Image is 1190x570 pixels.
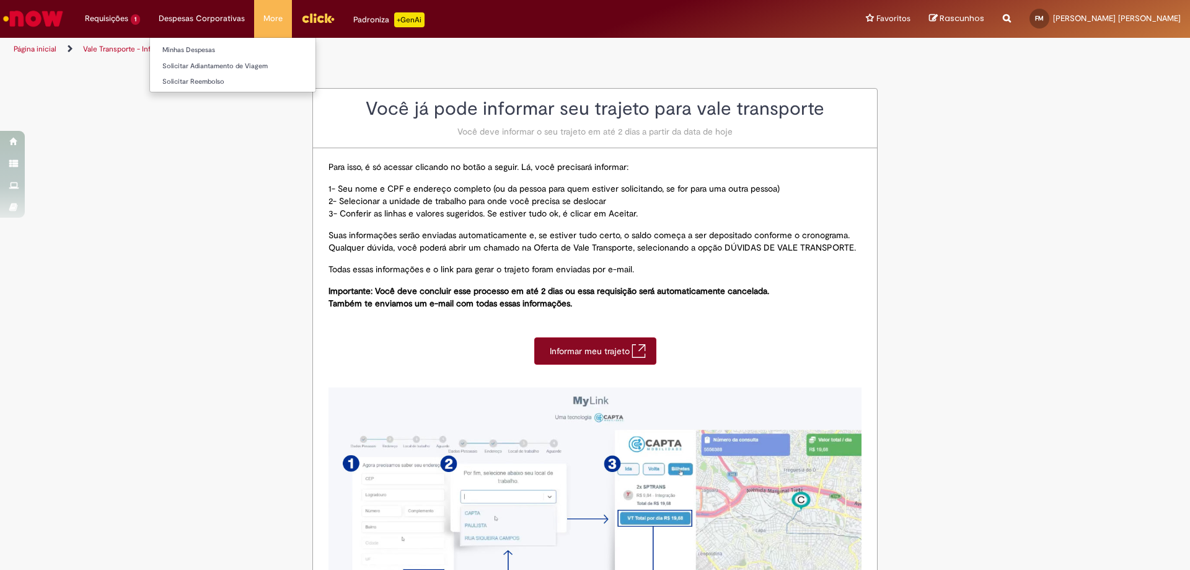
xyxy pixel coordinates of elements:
span: Suas informações serão enviadas automaticamente e, se estiver tudo certo, o saldo começa a ser de... [328,229,850,241]
ul: Despesas Corporativas [149,37,316,92]
span: 1 [131,14,140,25]
span: Também te enviamos um e-mail com todas essas informações. [328,298,572,309]
span: Despesas Corporativas [159,12,245,25]
span: 1- Seu nome e CPF e endereço completo (ou da pessoa para quem estiver solicitando, se for para um... [328,183,780,194]
span: [PERSON_NAME] [PERSON_NAME] [1053,13,1181,24]
a: Rascunhos [929,13,984,25]
h2: Você já pode informar seu trajeto para vale transporte [313,99,877,119]
span: Requisições [85,12,128,25]
a: Minhas Despesas [150,43,315,57]
span: Favoritos [876,12,910,25]
span: Informar meu trajeto [550,345,632,357]
span: 3- Conferir as linhas e valores sugeridos. Se estiver tudo ok, é clicar em Aceitar. [328,208,638,219]
span: Você deve informar o seu trajeto em até 2 dias a partir da data de hoje [457,126,733,137]
span: Rascunhos [940,12,984,24]
a: Informar meu trajeto [534,337,656,365]
span: 2- Selecionar a unidade de trabalho para onde você precisa se deslocar [328,195,606,207]
a: Vale Transporte - Informações para roteirização [83,44,242,54]
a: Solicitar Reembolso [150,75,315,89]
img: ServiceNow [1,6,65,31]
span: Importante: Você deve concluir esse processo em até 2 dias ou essa requisição será automaticament... [328,285,769,296]
img: click_logo_yellow_360x200.png [301,9,335,27]
span: Qualquer dúvida, você poderá abrir um chamado na Oferta de Vale Transporte, selecionando a opção ... [328,242,856,253]
a: Página inicial [14,44,56,54]
p: +GenAi [394,12,425,27]
span: Todas essas informações e o link para gerar o trajeto foram enviadas por e-mail. [328,264,634,275]
span: More [263,12,283,25]
div: Padroniza [353,12,425,27]
span: Para isso, é só acessar clicando no botão a seguir. Lá, você precisará informar: [328,161,628,172]
a: Solicitar Adiantamento de Viagem [150,60,315,73]
ul: Trilhas de página [9,38,784,61]
span: FM [1035,14,1044,22]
